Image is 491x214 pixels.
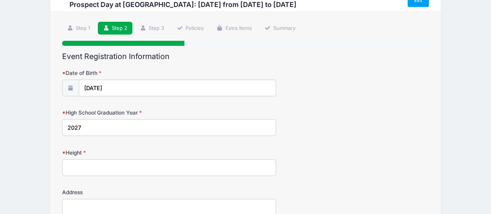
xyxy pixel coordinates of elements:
[62,188,184,196] label: Address
[259,22,300,35] a: Summary
[69,0,297,9] h3: Prospect Day at [GEOGRAPHIC_DATA]: [DATE] from [DATE] to [DATE]
[62,22,95,35] a: Step 1
[98,22,132,35] a: Step 2
[172,22,209,35] a: Policies
[62,149,184,157] label: Height
[212,22,257,35] a: Extra Items
[62,69,184,77] label: Date of Birth
[135,22,169,35] a: Step 3
[79,80,276,96] input: mm/dd/yyyy
[62,52,429,61] h2: Event Registration Information
[62,109,184,117] label: High School Graduation Year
